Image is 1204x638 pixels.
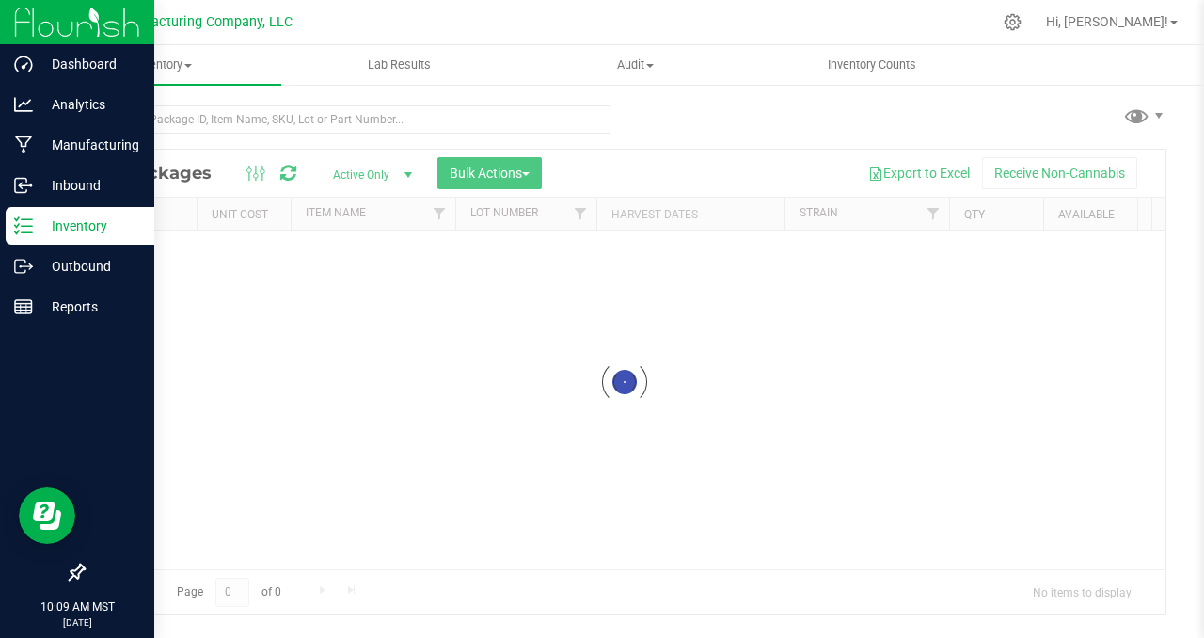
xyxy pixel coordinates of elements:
span: BB Manufacturing Company, LLC [91,14,293,30]
inline-svg: Reports [14,297,33,316]
p: Outbound [33,255,146,278]
inline-svg: Analytics [14,95,33,114]
inline-svg: Manufacturing [14,136,33,154]
p: Inventory [33,215,146,237]
span: Audit [518,56,752,73]
span: Lab Results [342,56,456,73]
p: [DATE] [8,615,146,630]
input: Search Package ID, Item Name, SKU, Lot or Part Number... [83,105,610,134]
p: Analytics [33,93,146,116]
a: Inventory Counts [753,45,990,85]
inline-svg: Inventory [14,216,33,235]
span: Inventory Counts [802,56,942,73]
p: Reports [33,295,146,318]
span: Inventory [45,56,281,73]
p: Dashboard [33,53,146,75]
iframe: Resource center [19,487,75,544]
div: Manage settings [1001,13,1024,31]
p: 10:09 AM MST [8,598,146,615]
a: Lab Results [281,45,517,85]
inline-svg: Dashboard [14,55,33,73]
inline-svg: Inbound [14,176,33,195]
inline-svg: Outbound [14,257,33,276]
a: Audit [517,45,753,85]
span: Hi, [PERSON_NAME]! [1046,14,1168,29]
a: Inventory [45,45,281,85]
p: Manufacturing [33,134,146,156]
p: Inbound [33,174,146,197]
